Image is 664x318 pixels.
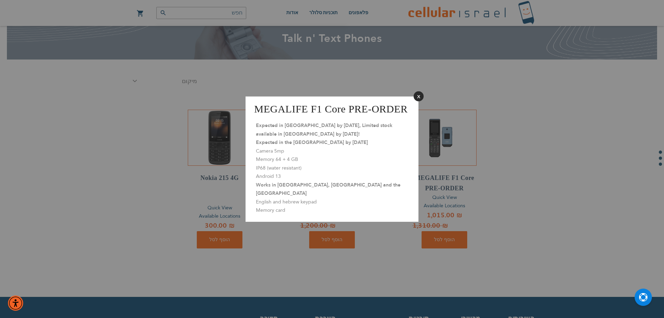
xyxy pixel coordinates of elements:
[256,155,408,164] li: Memory 64 + 4 GB
[256,147,408,156] li: Camera 5mp
[256,172,408,181] li: Android 13
[256,206,408,215] li: Memory card
[8,296,23,311] div: תפריט נגישות
[256,182,400,197] strong: Works in [GEOGRAPHIC_DATA], [GEOGRAPHIC_DATA] and the [GEOGRAPHIC_DATA]
[256,164,408,173] li: IP68 (water resistant)
[256,198,408,207] li: English and hebrew keypad
[251,101,413,116] h1: MEGALIFE F1 Core PRE-ORDER
[256,122,393,146] strong: Expected in [GEOGRAPHIC_DATA] by [DATE], Limited stock available in [GEOGRAPHIC_DATA] by [DATE]! ...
